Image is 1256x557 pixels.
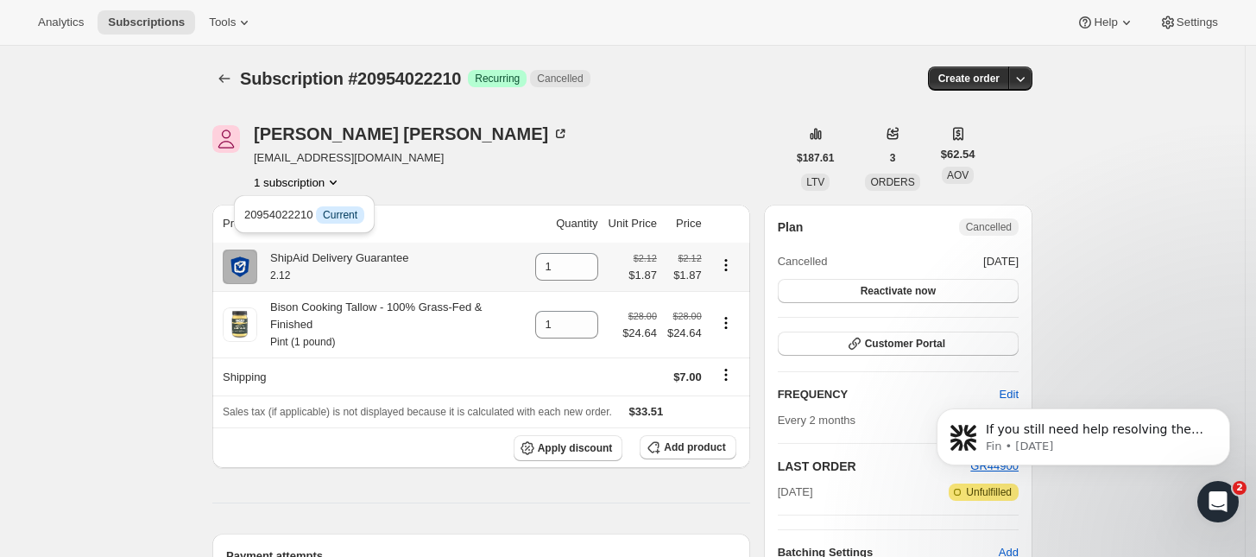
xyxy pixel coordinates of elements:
[530,205,603,243] th: Quantity
[678,253,702,263] small: $2.12
[673,311,702,321] small: $28.00
[640,435,735,459] button: Add product
[712,313,740,332] button: Product actions
[870,176,914,188] span: ORDERS
[662,205,707,243] th: Price
[778,218,804,236] h2: Plan
[890,151,896,165] span: 3
[966,220,1012,234] span: Cancelled
[239,200,369,228] button: 20954022210 InfoCurrent
[212,66,237,91] button: Subscriptions
[108,16,185,29] span: Subscriptions
[254,174,342,191] button: Product actions
[323,208,357,222] span: Current
[270,336,335,348] small: Pint (1 pound)
[240,69,461,88] span: Subscription #20954022210
[983,253,1019,270] span: [DATE]
[1197,481,1239,522] iframe: Intercom live chat
[1149,10,1228,35] button: Settings
[98,10,195,35] button: Subscriptions
[941,146,975,163] span: $62.54
[778,279,1019,303] button: Reactivate now
[634,253,657,263] small: $2.12
[778,253,828,270] span: Cancelled
[778,458,971,475] h2: LAST ORDER
[212,205,530,243] th: Product
[778,332,1019,356] button: Customer Portal
[622,325,657,342] span: $24.64
[244,208,364,221] span: 20954022210
[223,250,257,284] img: product img
[199,10,263,35] button: Tools
[778,414,855,427] span: Every 2 months
[712,365,740,384] button: Shipping actions
[673,370,702,383] span: $7.00
[667,267,702,284] span: $1.87
[538,441,613,455] span: Apply discount
[928,66,1010,91] button: Create order
[786,146,844,170] button: $187.61
[212,358,530,396] th: Shipping
[38,16,84,29] span: Analytics
[628,311,657,321] small: $28.00
[629,405,664,418] span: $33.51
[664,440,725,454] span: Add product
[223,406,612,418] span: Sales tax (if applicable) is not displayed because it is calculated with each new order.
[865,337,945,351] span: Customer Portal
[947,169,969,181] span: AOV
[514,435,623,461] button: Apply discount
[712,256,740,275] button: Product actions
[603,205,662,243] th: Unit Price
[628,267,657,284] span: $1.87
[1233,481,1247,495] span: 2
[938,72,1000,85] span: Create order
[1094,16,1117,29] span: Help
[778,386,1000,403] h2: FREQUENCY
[797,151,834,165] span: $187.61
[257,250,408,284] div: ShipAid Delivery Guarantee
[880,146,906,170] button: 3
[537,72,583,85] span: Cancelled
[911,372,1256,510] iframe: Intercom notifications message
[223,307,257,342] img: product img
[212,125,240,153] span: Jennifer Schabes
[475,72,520,85] span: Recurring
[254,125,569,142] div: [PERSON_NAME] [PERSON_NAME]
[778,484,813,501] span: [DATE]
[28,10,94,35] button: Analytics
[861,284,936,298] span: Reactivate now
[254,149,569,167] span: [EMAIL_ADDRESS][DOMAIN_NAME]
[667,325,702,342] span: $24.64
[1177,16,1218,29] span: Settings
[270,269,290,282] small: 2.12
[806,176,824,188] span: LTV
[257,299,525,351] div: Bison Cooking Tallow - 100% Grass-Fed & Finished
[1066,10,1145,35] button: Help
[209,16,236,29] span: Tools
